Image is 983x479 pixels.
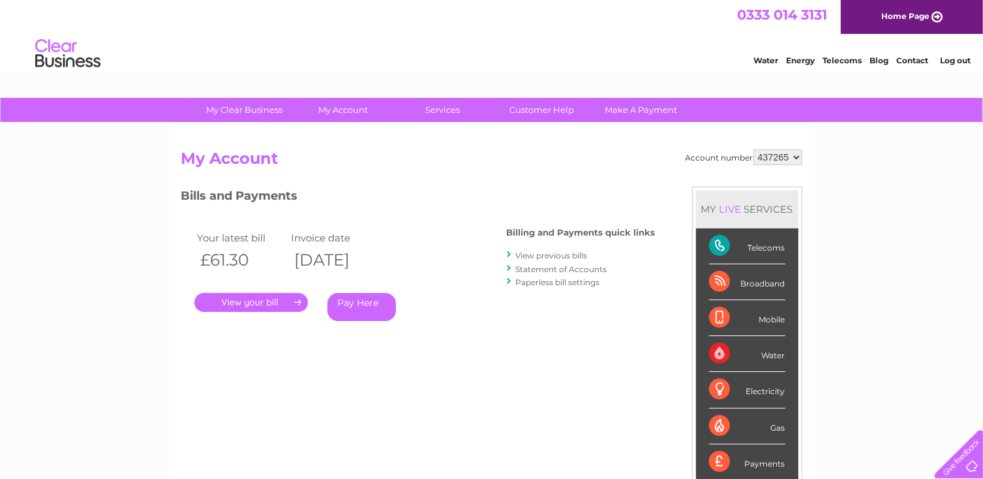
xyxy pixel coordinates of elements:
[516,277,600,287] a: Paperless bill settings
[686,149,802,165] div: Account number
[870,55,888,65] a: Blog
[516,251,588,260] a: View previous bills
[753,55,778,65] a: Water
[709,228,785,264] div: Telecoms
[709,409,785,444] div: Gas
[737,7,827,23] a: 0333 014 3131
[709,336,785,372] div: Water
[709,264,785,300] div: Broadband
[194,293,308,312] a: .
[181,187,656,209] h3: Bills and Payments
[190,98,298,122] a: My Clear Business
[709,300,785,336] div: Mobile
[823,55,862,65] a: Telecoms
[940,55,971,65] a: Log out
[709,372,785,408] div: Electricity
[288,229,382,247] td: Invoice date
[35,34,101,74] img: logo.png
[516,264,607,274] a: Statement of Accounts
[194,247,288,273] th: £61.30
[507,228,656,238] h4: Billing and Payments quick links
[587,98,695,122] a: Make A Payment
[896,55,928,65] a: Contact
[288,247,382,273] th: [DATE]
[181,149,802,174] h2: My Account
[488,98,596,122] a: Customer Help
[717,203,744,215] div: LIVE
[290,98,397,122] a: My Account
[194,229,288,247] td: Your latest bill
[389,98,496,122] a: Services
[184,7,800,63] div: Clear Business is a trading name of Verastar Limited (registered in [GEOGRAPHIC_DATA] No. 3667643...
[327,293,396,321] a: Pay Here
[696,191,798,228] div: MY SERVICES
[786,55,815,65] a: Energy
